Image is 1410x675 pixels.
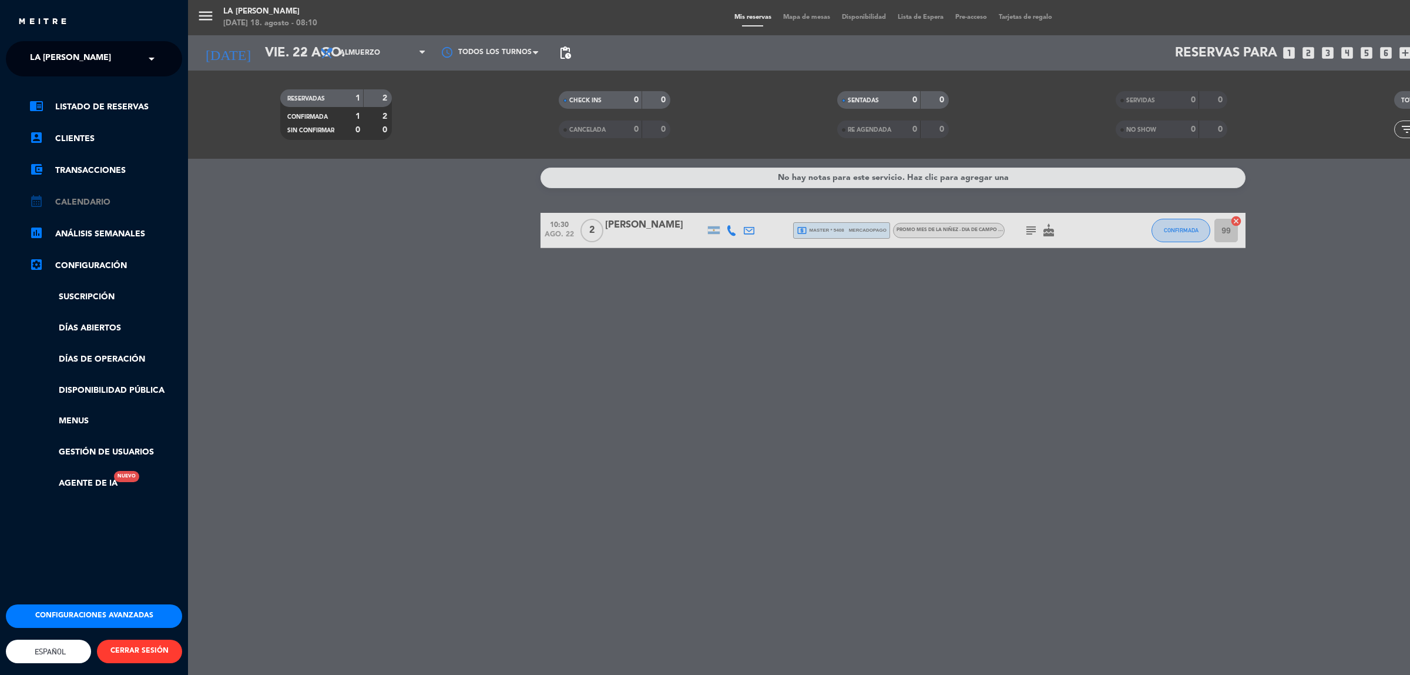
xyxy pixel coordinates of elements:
span: LA [PERSON_NAME] [30,46,111,71]
a: chrome_reader_modeListado de Reservas [29,100,182,114]
a: Días de Operación [29,353,182,366]
a: Días abiertos [29,322,182,335]
a: Suscripción [29,290,182,304]
a: assessmentANÁLISIS SEMANALES [29,227,182,241]
span: Español [32,647,66,656]
button: CERRAR SESIÓN [97,640,182,663]
a: Disponibilidad pública [29,384,182,397]
i: assessment [29,226,43,240]
a: account_boxClientes [29,132,182,146]
i: account_balance_wallet [29,162,43,176]
a: Agente de IANuevo [29,477,117,490]
i: calendar_month [29,194,43,208]
img: MEITRE [18,18,68,26]
a: Menus [29,415,182,428]
a: account_balance_walletTransacciones [29,163,182,178]
a: Gestión de usuarios [29,446,182,459]
button: Configuraciones avanzadas [6,604,182,628]
i: settings_applications [29,258,43,272]
i: account_box [29,131,43,145]
a: calendar_monthCalendario [29,195,182,209]
a: Configuración [29,259,182,273]
span: pending_actions [558,46,572,60]
i: chrome_reader_mode [29,99,43,113]
div: Nuevo [114,471,139,482]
